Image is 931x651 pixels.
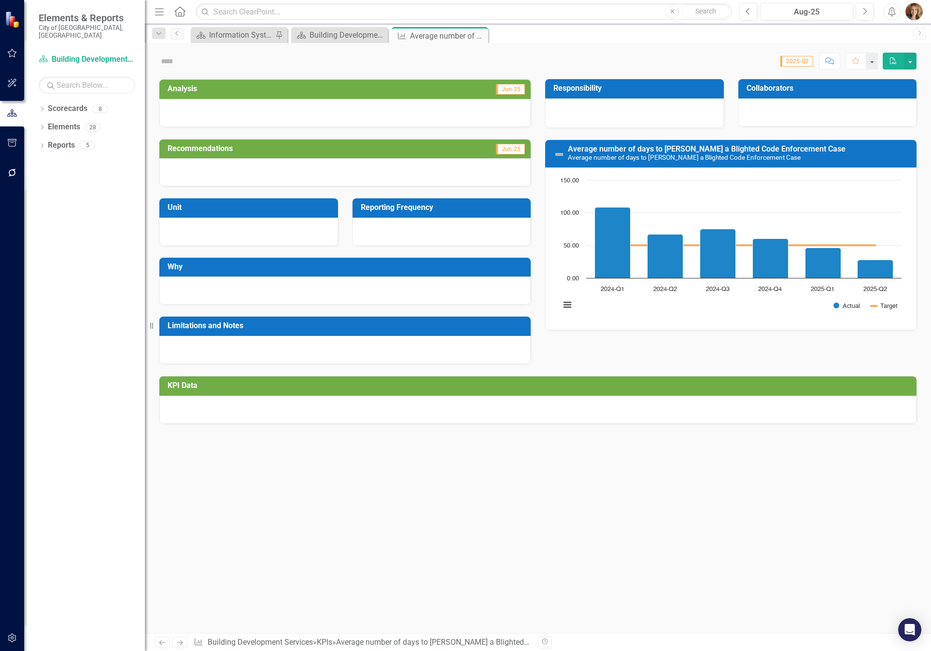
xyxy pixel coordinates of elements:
[85,123,100,131] div: 28
[39,24,135,40] small: City of [GEOGRAPHIC_DATA], [GEOGRAPHIC_DATA]
[48,140,75,151] a: Reports
[361,203,526,212] h3: Reporting Frequency
[560,210,579,216] text: 100.00
[747,84,912,93] h3: Collaborators
[833,302,860,309] button: Show Actual
[496,84,525,95] span: Jun-25
[196,3,732,20] input: Search ClearPoint...
[48,122,80,133] a: Elements
[168,381,912,390] h3: KPI Data
[48,103,87,114] a: Scorecards
[695,7,716,15] span: Search
[905,3,923,20] img: Nichole Plowman
[805,248,841,278] path: 2025-Q1, 46. Actual.
[92,105,108,113] div: 8
[294,29,385,41] a: Building Development Services
[168,144,413,153] h3: Recommendations
[561,298,574,312] button: View chart menu, Chart
[568,153,801,161] small: Average number of days to [PERSON_NAME] a Blighted Code Enforcement Case
[39,77,135,94] input: Search Below...
[898,618,921,641] div: Open Intercom Messenger
[780,56,813,67] span: 2025-Q2
[410,30,486,42] div: Average number of days to [PERSON_NAME] a Blighted Code Enforcement Case
[763,6,850,18] div: Aug-25
[553,149,565,160] img: Not Defined
[648,234,683,278] path: 2024-Q2, 67. Actual.
[758,286,782,292] text: 2024-Q4
[858,260,893,278] path: 2025-Q2, 28. Actual.
[555,175,906,320] div: Chart. Highcharts interactive chart.
[595,207,631,278] path: 2024-Q1, 108. Actual.
[681,5,730,18] button: Search
[595,207,893,278] g: Actual, series 1 of 2. Bar series with 6 bars.
[553,84,719,93] h3: Responsibility
[568,144,846,153] a: Average number of days to [PERSON_NAME] a Blighted Code Enforcement Case
[336,637,607,647] div: Average number of days to [PERSON_NAME] a Blighted Code Enforcement Case
[193,29,273,41] a: Information Systems
[564,243,579,249] text: 50.00
[168,203,333,212] h3: Unit
[753,238,789,278] path: 2024-Q4, 60. Actual.
[168,263,526,271] h3: Why
[80,141,95,150] div: 5
[653,286,677,292] text: 2024-Q2
[159,54,175,69] img: Not Defined
[811,286,834,292] text: 2025-Q1
[317,637,332,647] a: KPIs
[39,12,135,24] span: Elements & Reports
[871,302,898,309] button: Show Target
[611,243,877,247] g: Target, series 2 of 2. Line with 6 data points.
[760,3,853,20] button: Aug-25
[863,286,887,292] text: 2025-Q2
[601,286,624,292] text: 2024-Q1
[560,178,579,184] text: 150.00
[5,11,22,28] img: ClearPoint Strategy
[194,637,531,648] div: » »
[700,229,736,278] path: 2024-Q3, 75. Actual.
[706,286,730,292] text: 2024-Q3
[39,54,135,65] a: Building Development Services
[208,637,313,647] a: Building Development Services
[209,29,273,41] div: Information Systems
[567,276,579,282] text: 0.00
[496,144,525,154] span: Jun-25
[310,29,385,41] div: Building Development Services
[168,321,526,330] h3: Limitations and Notes
[168,84,345,93] h3: Analysis
[555,175,906,320] svg: Interactive chart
